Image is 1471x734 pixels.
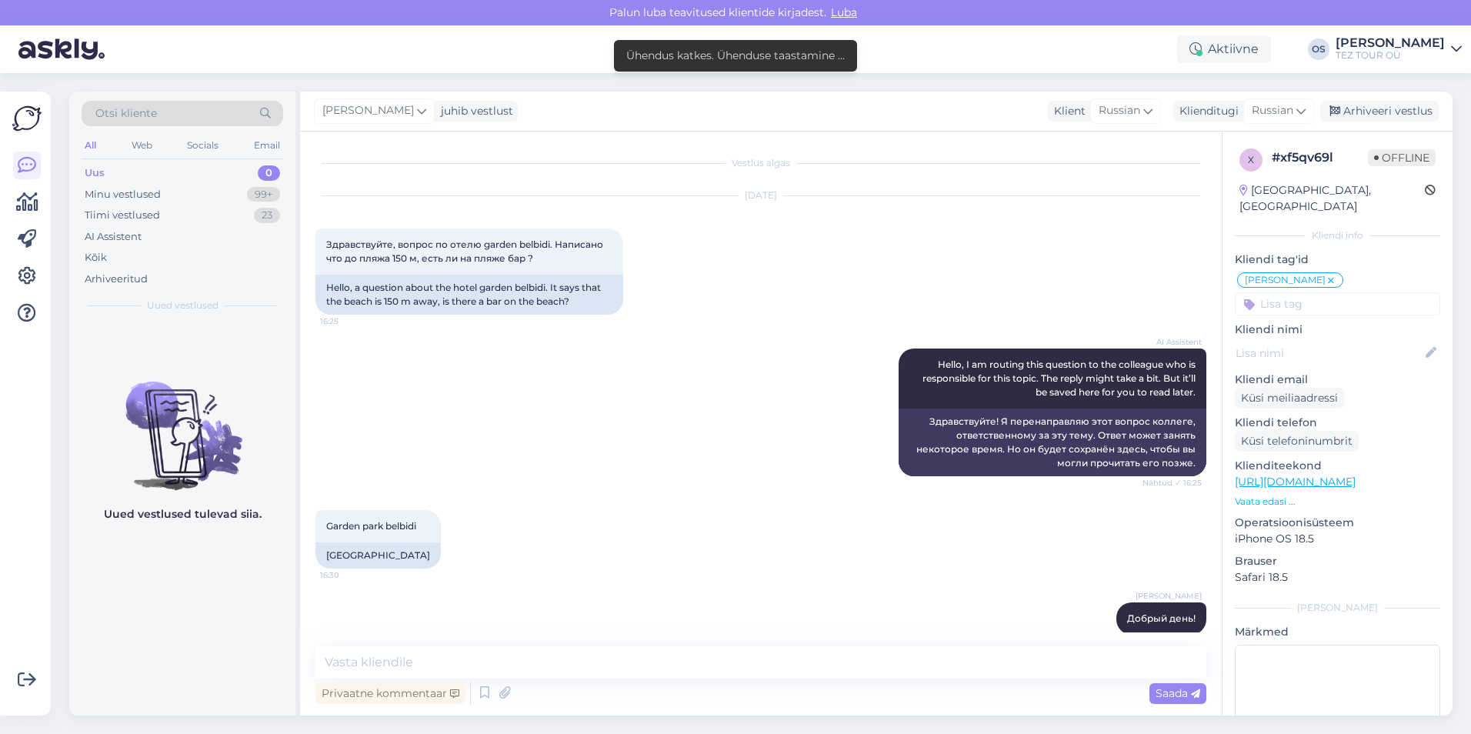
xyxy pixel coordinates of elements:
span: Russian [1099,102,1140,119]
div: Kõik [85,250,107,265]
a: [URL][DOMAIN_NAME] [1235,475,1356,489]
span: Saada [1156,686,1200,700]
p: Kliendi telefon [1235,415,1440,431]
span: [PERSON_NAME] [1136,590,1202,602]
div: Privaatne kommentaar [315,683,465,704]
p: Vaata edasi ... [1235,495,1440,509]
div: juhib vestlust [435,103,513,119]
div: Ühendus katkes. Ühenduse taastamine ... [626,48,845,64]
span: Nähtud ✓ 16:25 [1142,477,1202,489]
div: [GEOGRAPHIC_DATA], [GEOGRAPHIC_DATA] [1239,182,1425,215]
span: [PERSON_NAME] [322,102,414,119]
input: Lisa nimi [1236,345,1423,362]
div: AI Assistent [85,229,142,245]
div: Tiimi vestlused [85,208,160,223]
div: Minu vestlused [85,187,161,202]
span: Добрый день! [1127,612,1196,624]
span: Garden park belbidi [326,520,416,532]
p: iPhone OS 18.5 [1235,531,1440,547]
div: 23 [254,208,280,223]
p: Kliendi email [1235,372,1440,388]
img: No chats [69,354,295,492]
p: Brauser [1235,553,1440,569]
p: Märkmed [1235,624,1440,640]
div: Uus [85,165,105,181]
p: Kliendi nimi [1235,322,1440,338]
div: Küsi telefoninumbrit [1235,431,1359,452]
div: [PERSON_NAME] [1336,37,1445,49]
input: Lisa tag [1235,292,1440,315]
p: Operatsioonisüsteem [1235,515,1440,531]
div: All [82,135,99,155]
div: TEZ TOUR OÜ [1336,49,1445,62]
span: Uued vestlused [147,299,218,312]
div: [GEOGRAPHIC_DATA] [315,542,441,569]
p: Uued vestlused tulevad siia. [104,506,262,522]
div: Klient [1048,103,1086,119]
div: Aktiivne [1177,35,1271,63]
div: OS [1308,38,1329,60]
div: Vestlus algas [315,156,1206,170]
span: Hello, I am routing this question to the colleague who is responsible for this topic. The reply m... [922,359,1198,398]
span: Otsi kliente [95,105,157,122]
span: Offline [1368,149,1436,166]
div: # xf5qv69l [1272,148,1368,167]
span: [PERSON_NAME] [1245,275,1326,285]
p: Safari 18.5 [1235,569,1440,586]
div: Arhiveeri vestlus [1320,101,1439,122]
p: Kliendi tag'id [1235,252,1440,268]
img: Askly Logo [12,104,42,133]
span: Здравствуйте, вопрос по отелю garden belbidi. Написано что до пляжа 150 м, есть ли на пляже бар ? [326,239,605,264]
div: Hello, a question about the hotel garden belbidi. It says that the beach is 150 m away, is there ... [315,275,623,315]
div: [DATE] [315,189,1206,202]
div: Web [128,135,155,155]
div: Email [251,135,283,155]
div: 99+ [247,187,280,202]
span: x [1248,154,1254,165]
div: [PERSON_NAME] [1235,601,1440,615]
p: Klienditeekond [1235,458,1440,474]
span: Luba [826,5,862,19]
a: [PERSON_NAME]TEZ TOUR OÜ [1336,37,1462,62]
span: 16:30 [320,569,378,581]
div: Socials [184,135,222,155]
div: 0 [258,165,280,181]
div: Klienditugi [1173,103,1239,119]
div: Arhiveeritud [85,272,148,287]
span: Russian [1252,102,1293,119]
div: Kliendi info [1235,229,1440,242]
div: Здравствуйте! Я перенаправляю этот вопрос коллеге, ответственному за эту тему. Ответ может занять... [899,409,1206,476]
span: AI Assistent [1144,336,1202,348]
span: 16:25 [320,315,378,327]
div: Küsi meiliaadressi [1235,388,1344,409]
